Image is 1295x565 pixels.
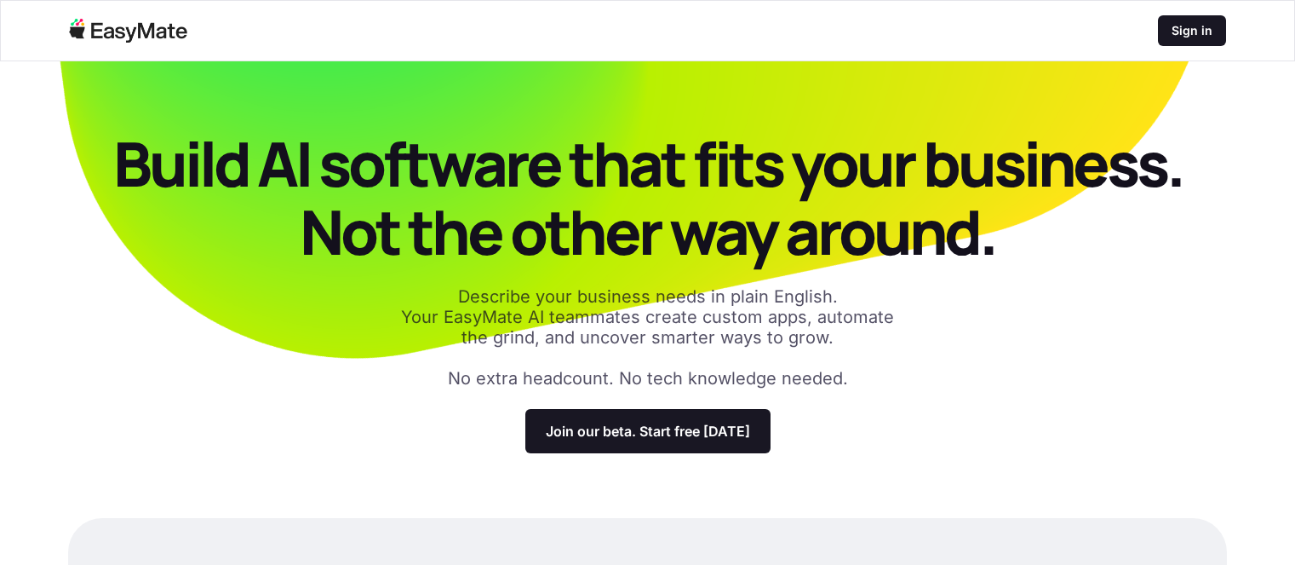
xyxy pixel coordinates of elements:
[546,423,750,440] p: Join our beta. Start free [DATE]
[1172,22,1212,39] p: Sign in
[393,286,903,348] p: Describe your business needs in plain English. Your EasyMate AI teammates create custom apps, aut...
[525,409,771,453] a: Join our beta. Start free [DATE]
[1158,15,1226,46] a: Sign in
[68,130,1227,266] p: Build AI software that fits your business. Not the other way around.
[448,368,848,389] p: No extra headcount. No tech knowledge needed.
